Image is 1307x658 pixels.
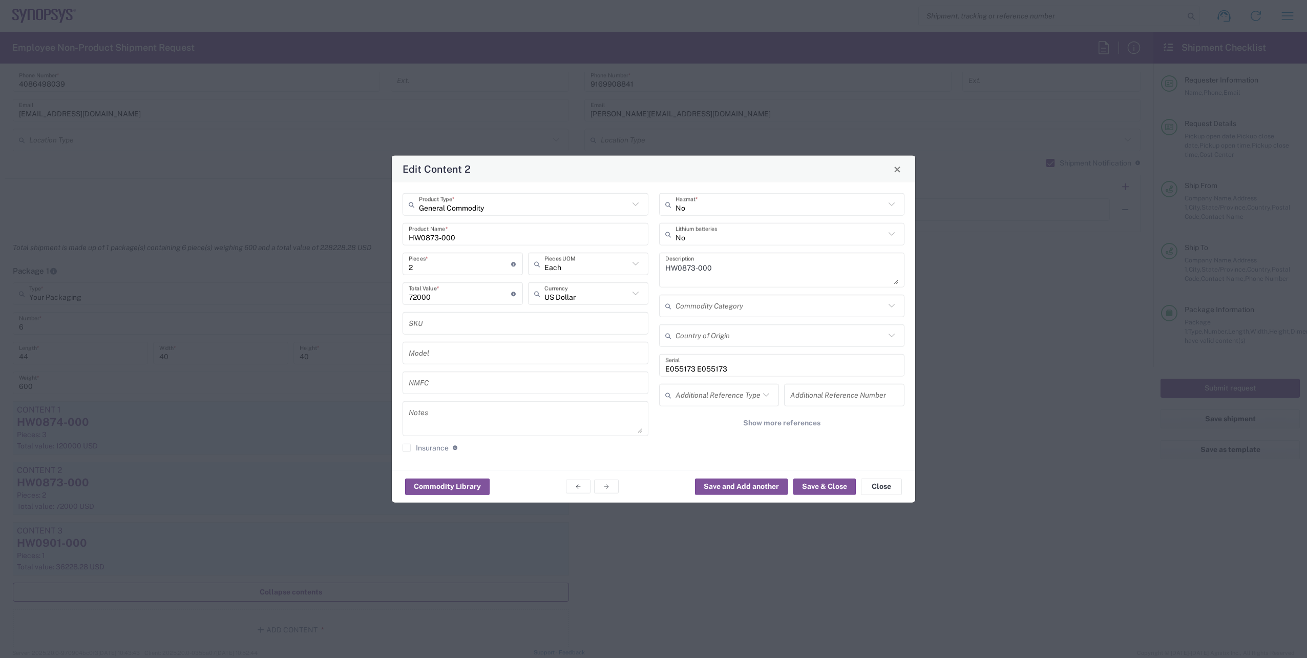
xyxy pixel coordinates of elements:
button: Close [890,162,904,176]
button: Close [861,478,902,495]
h4: Edit Content 2 [403,161,471,176]
label: Insurance [403,444,449,452]
button: Save & Close [793,478,856,495]
button: Commodity Library [405,478,490,495]
span: Show more references [743,418,820,428]
button: Save and Add another [695,478,788,495]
